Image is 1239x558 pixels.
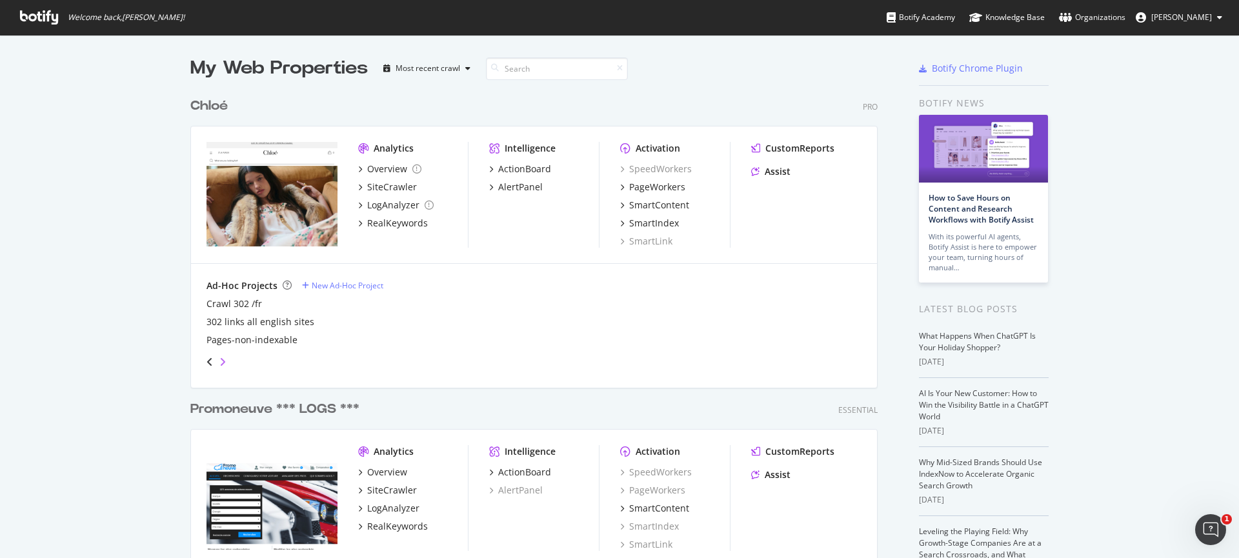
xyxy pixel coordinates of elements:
div: LogAnalyzer [367,502,419,515]
div: [DATE] [919,425,1049,437]
div: angle-left [201,352,218,372]
span: 1 [1222,514,1232,524]
div: Intelligence [505,142,556,155]
a: SmartIndex [620,520,679,533]
a: SiteCrawler [358,484,417,497]
div: New Ad-Hoc Project [312,280,383,291]
div: Chloé [190,97,228,115]
div: RealKeywords [367,217,428,230]
div: CustomReports [765,445,834,458]
div: [DATE] [919,356,1049,368]
div: Analytics [374,142,414,155]
a: Overview [358,466,407,479]
a: How to Save Hours on Content and Research Workflows with Botify Assist [929,192,1034,225]
img: promoneuve.fr [206,445,337,550]
a: CustomReports [751,142,834,155]
a: Botify Chrome Plugin [919,62,1023,75]
div: [DATE] [919,494,1049,506]
a: PageWorkers [620,181,685,194]
div: RealKeywords [367,520,428,533]
div: SiteCrawler [367,484,417,497]
input: Search [486,57,628,80]
a: Pages-non-indexable [206,334,297,346]
a: What Happens When ChatGPT Is Your Holiday Shopper? [919,330,1036,353]
a: SiteCrawler [358,181,417,194]
div: SmartContent [629,502,689,515]
a: Why Mid-Sized Brands Should Use IndexNow to Accelerate Organic Search Growth [919,457,1042,491]
div: Overview [367,163,407,175]
div: Essential [838,404,878,415]
div: Botify news [919,96,1049,110]
div: SmartContent [629,199,689,212]
button: [PERSON_NAME] [1125,7,1233,28]
span: Vincent Flaceliere [1151,12,1212,23]
div: Botify Chrome Plugin [932,62,1023,75]
button: Most recent crawl [378,58,476,79]
a: SmartContent [620,502,689,515]
iframe: Intercom live chat [1195,514,1226,545]
div: Ad-Hoc Projects [206,279,277,292]
div: ActionBoard [498,466,551,479]
a: ActionBoard [489,466,551,479]
a: Chloé [190,97,233,115]
a: LogAnalyzer [358,502,419,515]
a: RealKeywords [358,520,428,533]
div: Activation [636,445,680,458]
div: SiteCrawler [367,181,417,194]
img: How to Save Hours on Content and Research Workflows with Botify Assist [919,115,1048,183]
a: AlertPanel [489,181,543,194]
div: Analytics [374,445,414,458]
div: LogAnalyzer [367,199,419,212]
div: Activation [636,142,680,155]
a: Assist [751,165,791,178]
div: My Web Properties [190,55,368,81]
div: Organizations [1059,11,1125,24]
a: ActionBoard [489,163,551,175]
a: SpeedWorkers [620,466,692,479]
div: AlertPanel [498,181,543,194]
a: Crawl 302 /fr [206,297,262,310]
span: Welcome back, [PERSON_NAME] ! [68,12,185,23]
div: CustomReports [765,142,834,155]
a: SmartLink [620,235,672,248]
div: Botify Academy [887,11,955,24]
div: Pro [863,101,878,112]
div: SmartIndex [629,217,679,230]
a: New Ad-Hoc Project [302,280,383,291]
a: SmartContent [620,199,689,212]
a: SmartLink [620,538,672,551]
a: SpeedWorkers [620,163,692,175]
a: Overview [358,163,421,175]
div: ActionBoard [498,163,551,175]
div: Assist [765,468,791,481]
div: Overview [367,466,407,479]
a: SmartIndex [620,217,679,230]
a: Assist [751,468,791,481]
a: 302 links all english sites [206,315,314,328]
img: www.chloe.com [206,142,337,246]
div: Intelligence [505,445,556,458]
a: RealKeywords [358,217,428,230]
div: Most recent crawl [396,65,460,72]
a: PageWorkers [620,484,685,497]
div: Assist [765,165,791,178]
a: LogAnalyzer [358,199,434,212]
div: Knowledge Base [969,11,1045,24]
div: angle-right [218,355,227,368]
a: AlertPanel [489,484,543,497]
div: PageWorkers [629,181,685,194]
a: CustomReports [751,445,834,458]
div: Latest Blog Posts [919,302,1049,316]
div: With its powerful AI agents, Botify Assist is here to empower your team, turning hours of manual… [929,232,1038,273]
a: AI Is Your New Customer: How to Win the Visibility Battle in a ChatGPT World [919,388,1049,422]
